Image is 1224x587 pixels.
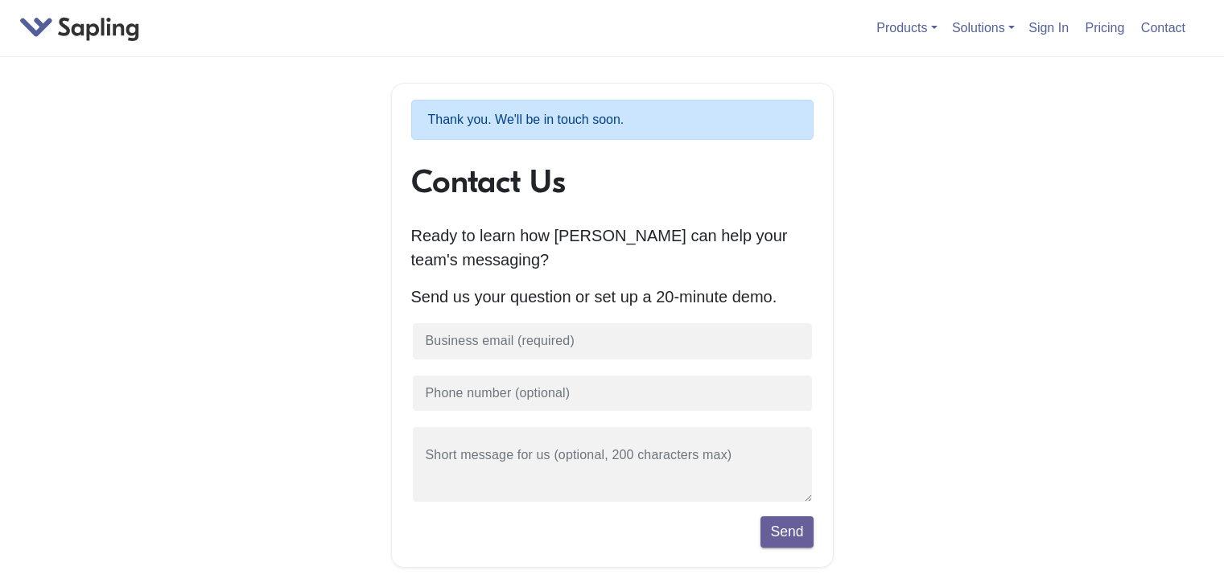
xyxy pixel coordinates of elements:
a: Solutions [952,21,1015,35]
p: Ready to learn how [PERSON_NAME] can help your team's messaging? [411,224,814,272]
input: Phone number (optional) [411,374,814,413]
input: Business email (required) [411,322,814,361]
a: Products [876,21,937,35]
a: Contact [1135,14,1192,41]
p: Send us your question or set up a 20-minute demo. [411,285,814,309]
h1: Contact Us [411,162,814,201]
a: Sign In [1022,14,1075,41]
button: Send [760,516,813,547]
a: Pricing [1079,14,1131,41]
p: Thank you. We'll be in touch soon. [411,100,814,140]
